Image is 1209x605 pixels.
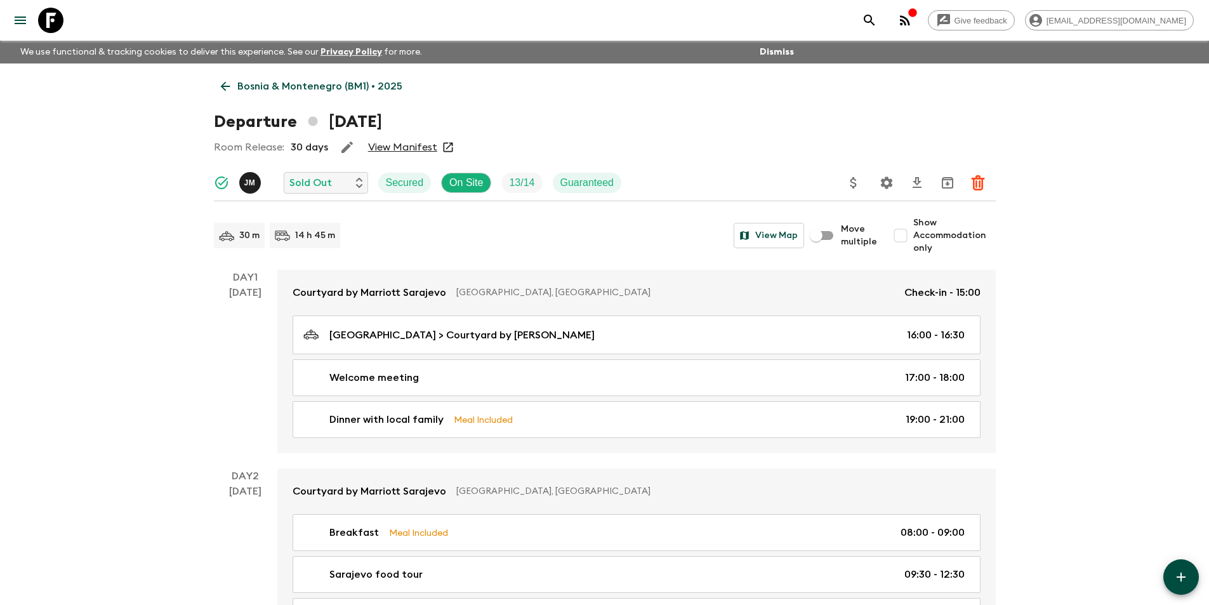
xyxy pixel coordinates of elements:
[928,10,1015,30] a: Give feedback
[239,172,263,194] button: JM
[913,216,996,255] span: Show Accommodation only
[293,316,981,354] a: [GEOGRAPHIC_DATA] > Courtyard by [PERSON_NAME]16:00 - 16:30
[378,173,432,193] div: Secured
[935,170,960,196] button: Archive (Completed, Cancelled or Unsynced Departures only)
[904,285,981,300] p: Check-in - 15:00
[560,175,614,190] p: Guaranteed
[756,43,797,61] button: Dismiss
[237,79,402,94] p: Bosnia & Montenegro (BM1) • 2025
[857,8,882,33] button: search adventures
[454,413,513,427] p: Meal Included
[293,514,981,551] a: BreakfastMeal Included08:00 - 09:00
[214,109,382,135] h1: Departure [DATE]
[277,469,996,514] a: Courtyard by Marriott Sarajevo[GEOGRAPHIC_DATA], [GEOGRAPHIC_DATA]
[291,140,328,155] p: 30 days
[214,270,277,285] p: Day 1
[214,469,277,484] p: Day 2
[906,412,965,427] p: 19:00 - 21:00
[329,567,423,582] p: Sarajevo food tour
[501,173,542,193] div: Trip Fill
[214,74,409,99] a: Bosnia & Montenegro (BM1) • 2025
[289,175,332,190] p: Sold Out
[965,170,991,196] button: Delete
[1025,10,1194,30] div: [EMAIL_ADDRESS][DOMAIN_NAME]
[293,285,446,300] p: Courtyard by Marriott Sarajevo
[441,173,491,193] div: On Site
[329,328,595,343] p: [GEOGRAPHIC_DATA] > Courtyard by [PERSON_NAME]
[277,270,996,316] a: Courtyard by Marriott Sarajevo[GEOGRAPHIC_DATA], [GEOGRAPHIC_DATA]Check-in - 15:00
[244,178,256,188] p: J M
[874,170,899,196] button: Settings
[456,286,894,299] p: [GEOGRAPHIC_DATA], [GEOGRAPHIC_DATA]
[239,176,263,186] span: Janko Milovanović
[329,525,379,540] p: Breakfast
[293,556,981,593] a: Sarajevo food tour09:30 - 12:30
[1040,16,1193,25] span: [EMAIL_ADDRESS][DOMAIN_NAME]
[214,175,229,190] svg: Synced Successfully
[948,16,1014,25] span: Give feedback
[456,485,970,498] p: [GEOGRAPHIC_DATA], [GEOGRAPHIC_DATA]
[329,412,444,427] p: Dinner with local family
[293,401,981,438] a: Dinner with local familyMeal Included19:00 - 21:00
[293,484,446,499] p: Courtyard by Marriott Sarajevo
[734,223,804,248] button: View Map
[841,170,866,196] button: Update Price, Early Bird Discount and Costs
[907,328,965,343] p: 16:00 - 16:30
[904,567,965,582] p: 09:30 - 12:30
[901,525,965,540] p: 08:00 - 09:00
[295,229,335,242] p: 14 h 45 m
[386,175,424,190] p: Secured
[905,370,965,385] p: 17:00 - 18:00
[320,48,382,57] a: Privacy Policy
[449,175,483,190] p: On Site
[229,285,261,453] div: [DATE]
[509,175,534,190] p: 13 / 14
[214,140,284,155] p: Room Release:
[15,41,427,63] p: We use functional & tracking cookies to deliver this experience. See our for more.
[239,229,260,242] p: 30 m
[329,370,419,385] p: Welcome meeting
[841,223,878,248] span: Move multiple
[368,141,437,154] a: View Manifest
[389,526,448,540] p: Meal Included
[904,170,930,196] button: Download CSV
[8,8,33,33] button: menu
[293,359,981,396] a: Welcome meeting17:00 - 18:00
